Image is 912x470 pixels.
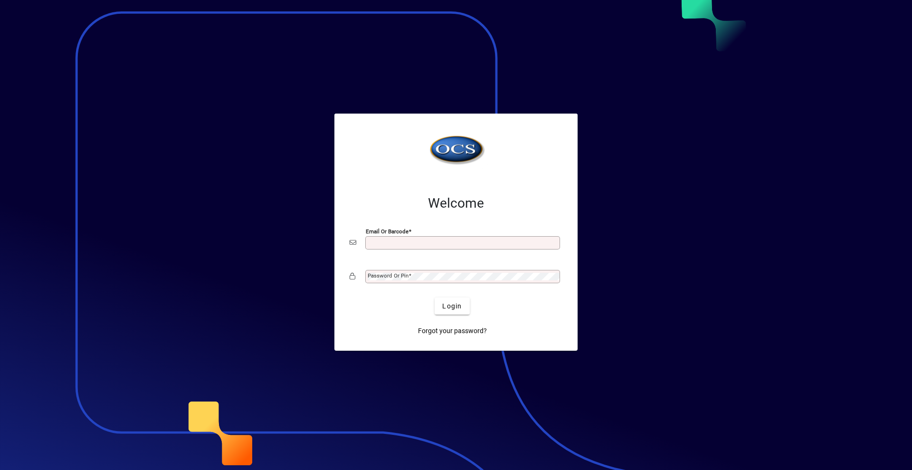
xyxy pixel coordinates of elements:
h2: Welcome [350,195,562,211]
span: Login [442,301,462,311]
button: Login [435,297,469,315]
mat-label: Password or Pin [368,272,408,279]
span: Forgot your password? [418,326,487,336]
a: Forgot your password? [414,322,491,339]
mat-label: Email or Barcode [366,228,408,235]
